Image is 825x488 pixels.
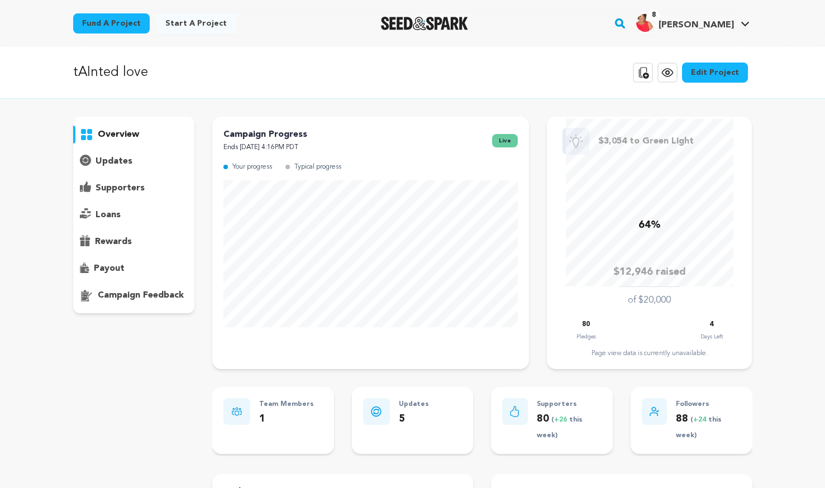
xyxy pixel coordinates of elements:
[634,12,752,35] span: Lisa S.'s Profile
[399,398,429,411] p: Updates
[223,141,307,154] p: Ends [DATE] 4:16PM PDT
[693,417,708,423] span: +24
[94,262,125,275] p: payout
[676,411,741,443] p: 88
[156,13,236,34] a: Start a project
[259,398,314,411] p: Team Members
[73,126,195,143] button: overview
[95,235,132,248] p: rewards
[96,208,121,222] p: loans
[676,398,741,411] p: Followers
[259,411,314,427] p: 1
[98,289,184,302] p: campaign feedback
[537,417,583,439] span: ( this week)
[73,206,195,224] button: loans
[98,128,139,141] p: overview
[636,14,734,32] div: Lisa S.'s Profile
[223,128,307,141] p: Campaign Progress
[381,17,469,30] a: Seed&Spark Homepage
[558,349,741,358] div: Page view data is currently unavailable.
[73,13,150,34] a: Fund a project
[647,9,660,21] span: 8
[73,179,195,197] button: supporters
[582,318,590,331] p: 80
[73,286,195,304] button: campaign feedback
[96,155,132,168] p: updates
[294,161,341,174] p: Typical progress
[381,17,469,30] img: Seed&Spark Logo Dark Mode
[576,331,596,342] p: Pledges
[700,331,723,342] p: Days Left
[232,161,272,174] p: Your progress
[96,181,145,195] p: supporters
[709,318,713,331] p: 4
[682,63,748,83] a: Edit Project
[73,233,195,251] button: rewards
[634,12,752,32] a: Lisa S.'s Profile
[638,217,661,233] p: 64%
[676,417,722,439] span: ( this week)
[73,260,195,278] button: payout
[492,134,518,147] span: live
[73,63,148,83] p: tAInted love
[554,417,569,423] span: +26
[537,398,602,411] p: Supporters
[628,294,671,307] p: of $20,000
[659,21,734,30] span: [PERSON_NAME]
[636,14,654,32] img: picture.jpeg
[537,411,602,443] p: 80
[399,411,429,427] p: 5
[73,152,195,170] button: updates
